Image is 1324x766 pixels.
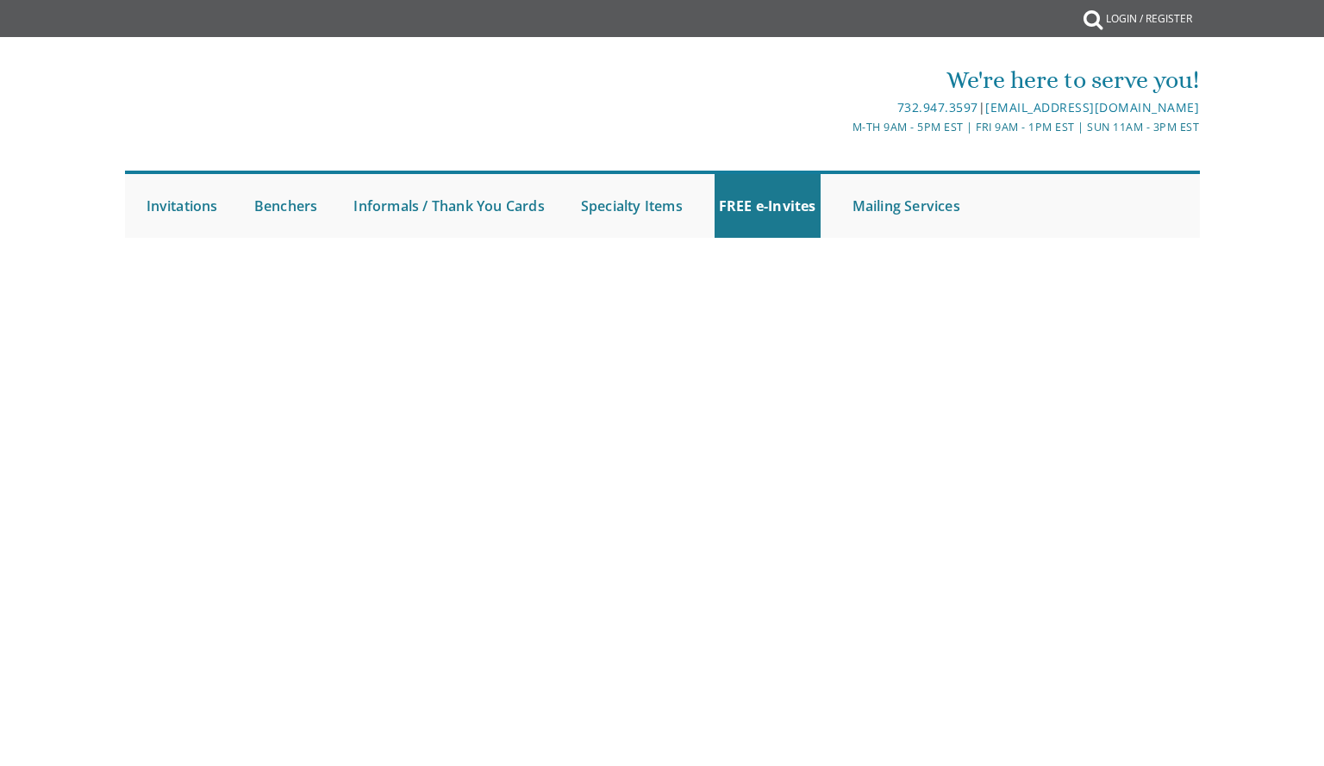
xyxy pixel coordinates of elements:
a: [EMAIL_ADDRESS][DOMAIN_NAME] [985,99,1199,115]
div: M-Th 9am - 5pm EST | Fri 9am - 1pm EST | Sun 11am - 3pm EST [484,118,1199,136]
a: FREE e-Invites [715,174,821,238]
a: Mailing Services [848,174,965,238]
a: 732.947.3597 [897,99,978,115]
a: Informals / Thank You Cards [349,174,548,238]
a: Invitations [142,174,222,238]
a: Benchers [250,174,322,238]
a: Specialty Items [577,174,687,238]
div: We're here to serve you! [484,63,1199,97]
div: | [484,97,1199,118]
